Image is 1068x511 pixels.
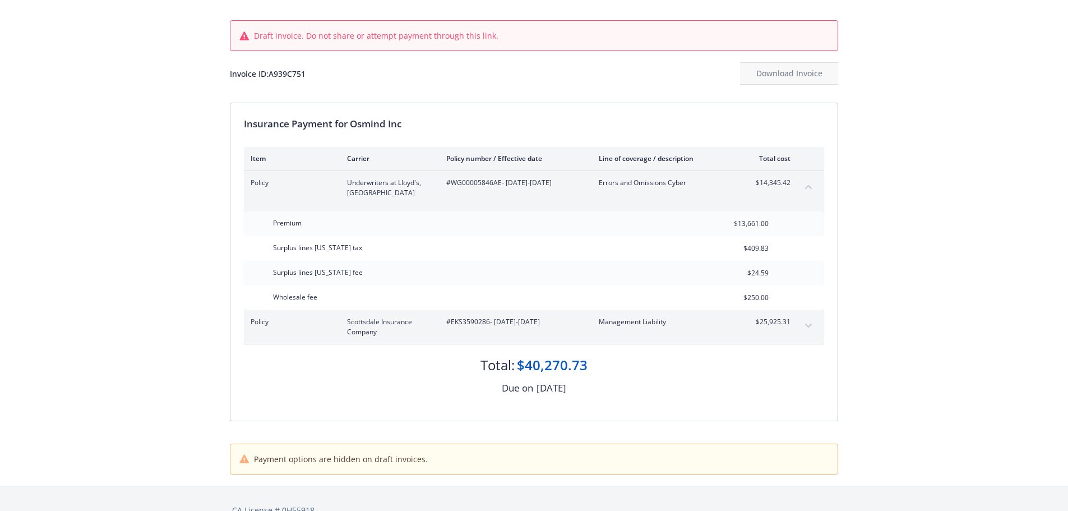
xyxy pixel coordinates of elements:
[273,218,302,228] span: Premium
[244,171,824,205] div: PolicyUnderwriters at Lloyd's, [GEOGRAPHIC_DATA]#WG00005846AE- [DATE]-[DATE]Errors and Omissions ...
[446,317,581,327] span: #EKS3590286 - [DATE]-[DATE]
[740,63,838,84] div: Download Invoice
[347,317,428,337] span: Scottsdale Insurance Company
[702,289,775,306] input: 0.00
[480,356,515,375] div: Total:
[517,356,588,375] div: $40,270.73
[702,215,775,232] input: 0.00
[244,117,824,131] div: Insurance Payment for Osmind Inc
[599,154,731,163] div: Line of coverage / description
[254,30,498,42] span: Draft invoice. Do not share or attempt payment through this link.
[740,62,838,85] button: Download Invoice
[347,178,428,198] span: Underwriters at Lloyd's, [GEOGRAPHIC_DATA]
[599,317,731,327] span: Management Liability
[702,265,775,282] input: 0.00
[748,317,790,327] span: $25,925.31
[273,292,317,302] span: Wholesale fee
[748,154,790,163] div: Total cost
[599,178,731,188] span: Errors and Omissions Cyber
[273,268,363,277] span: Surplus lines [US_STATE] fee
[799,178,817,196] button: collapse content
[251,154,329,163] div: Item
[244,310,824,344] div: PolicyScottsdale Insurance Company#EKS3590286- [DATE]-[DATE]Management Liability$25,925.31expand ...
[748,178,790,188] span: $14,345.42
[799,317,817,335] button: expand content
[251,317,329,327] span: Policy
[230,68,306,80] div: Invoice ID: A939C751
[537,381,566,395] div: [DATE]
[446,178,581,188] span: #WG00005846AE - [DATE]-[DATE]
[347,154,428,163] div: Carrier
[702,240,775,257] input: 0.00
[254,453,428,465] span: Payment options are hidden on draft invoices.
[273,243,362,252] span: Surplus lines [US_STATE] tax
[446,154,581,163] div: Policy number / Effective date
[502,381,533,395] div: Due on
[251,178,329,188] span: Policy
